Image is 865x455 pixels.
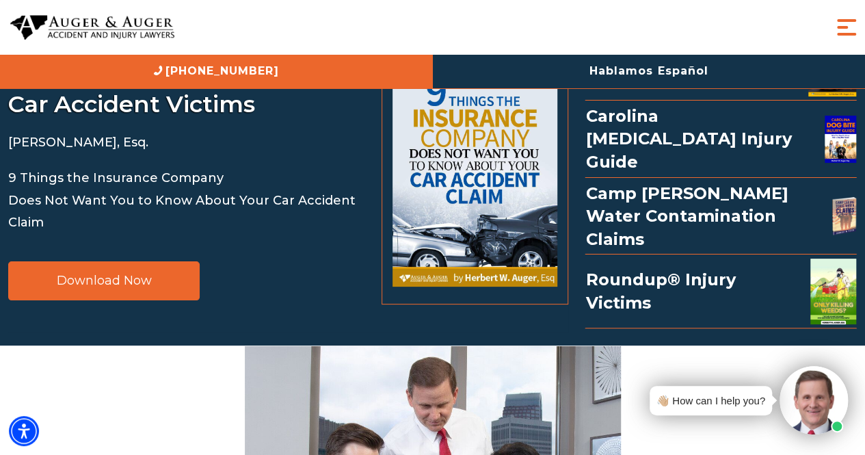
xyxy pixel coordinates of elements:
img: book [832,197,856,235]
div: Carolina [MEDICAL_DATA] Injury Guide [585,105,856,174]
img: 9-things-insurance-company-does-ebook-091223 [392,64,557,286]
span: Free book for car accident victims [8,59,255,118]
span: Download Now [57,274,152,287]
a: Carolina [MEDICAL_DATA] Injury GuideDog Bite Injury Guide Ebook [585,105,856,174]
img: Case Against Roundup Ebook [810,259,856,324]
img: Auger & Auger Accident and Injury Lawyers Logo [10,15,174,40]
p: 9 Things the Insurance Company Does Not Want You to Know About Your Car Accident Claim [8,167,382,233]
div: Accessibility Menu [9,416,39,446]
a: Camp [PERSON_NAME] Water Contamination Claimsbook [585,182,856,251]
img: Intaker widget Avatar [780,366,848,434]
div: 👋🏼 How can I help you? [656,391,765,410]
a: Roundup® Injury VictimsCase Against Roundup Ebook [585,259,856,324]
button: Menu [833,14,860,41]
div: Roundup® Injury Victims [585,259,856,324]
p: [PERSON_NAME], Esq. [8,131,382,153]
div: Camp [PERSON_NAME] Water Contamination Claims [585,182,856,251]
a: Download Now [8,261,200,300]
img: Dog Bite Injury Guide Ebook [825,116,856,163]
